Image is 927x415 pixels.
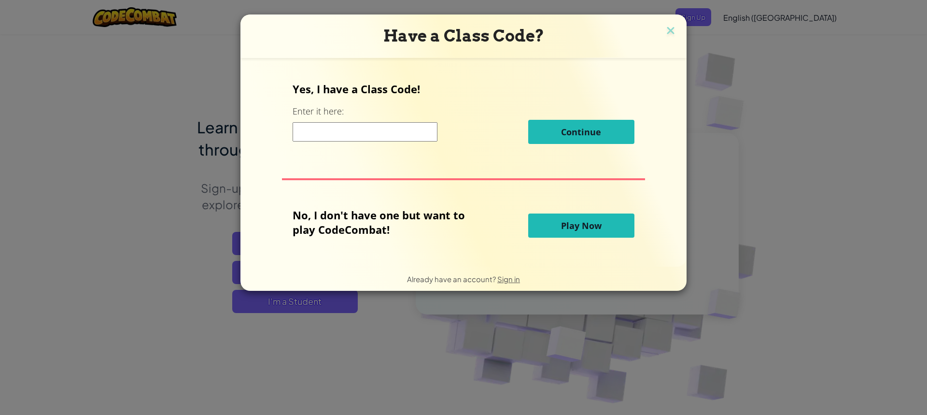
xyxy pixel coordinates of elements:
[664,24,677,39] img: close icon
[293,105,344,117] label: Enter it here:
[528,120,634,144] button: Continue
[407,274,497,284] span: Already have an account?
[497,274,520,284] a: Sign in
[561,220,602,231] span: Play Now
[293,82,634,96] p: Yes, I have a Class Code!
[561,126,601,138] span: Continue
[383,26,544,45] span: Have a Class Code?
[528,214,634,238] button: Play Now
[293,208,479,237] p: No, I don't have one but want to play CodeCombat!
